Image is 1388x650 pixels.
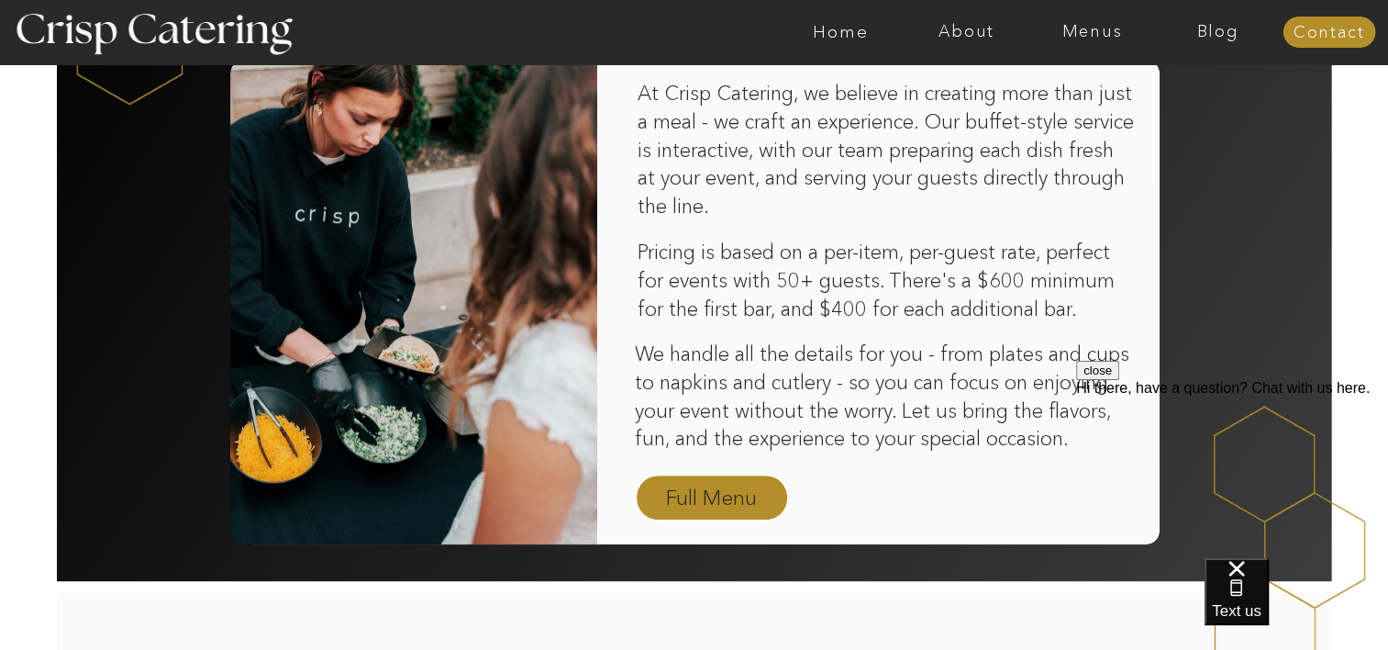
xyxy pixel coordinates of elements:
a: Blog [1155,23,1281,41]
a: Menus [1029,23,1155,41]
p: We handle all the details for you - from plates and cups to napkins and cutlery - so you can focu... [635,341,1139,454]
iframe: podium webchat widget bubble [1205,558,1388,650]
iframe: podium webchat widget prompt [1076,361,1388,581]
p: At Crisp Catering, we believe in creating more than just a meal - we craft an experience. Our buf... [638,80,1135,255]
a: Home [778,23,904,41]
a: Full Menu [659,483,765,515]
a: About [904,23,1029,41]
a: Contact [1283,24,1375,42]
p: Pricing is based on a per-item, per-guest rate, perfect for events with 50+ guests. There's a $60... [638,239,1135,325]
